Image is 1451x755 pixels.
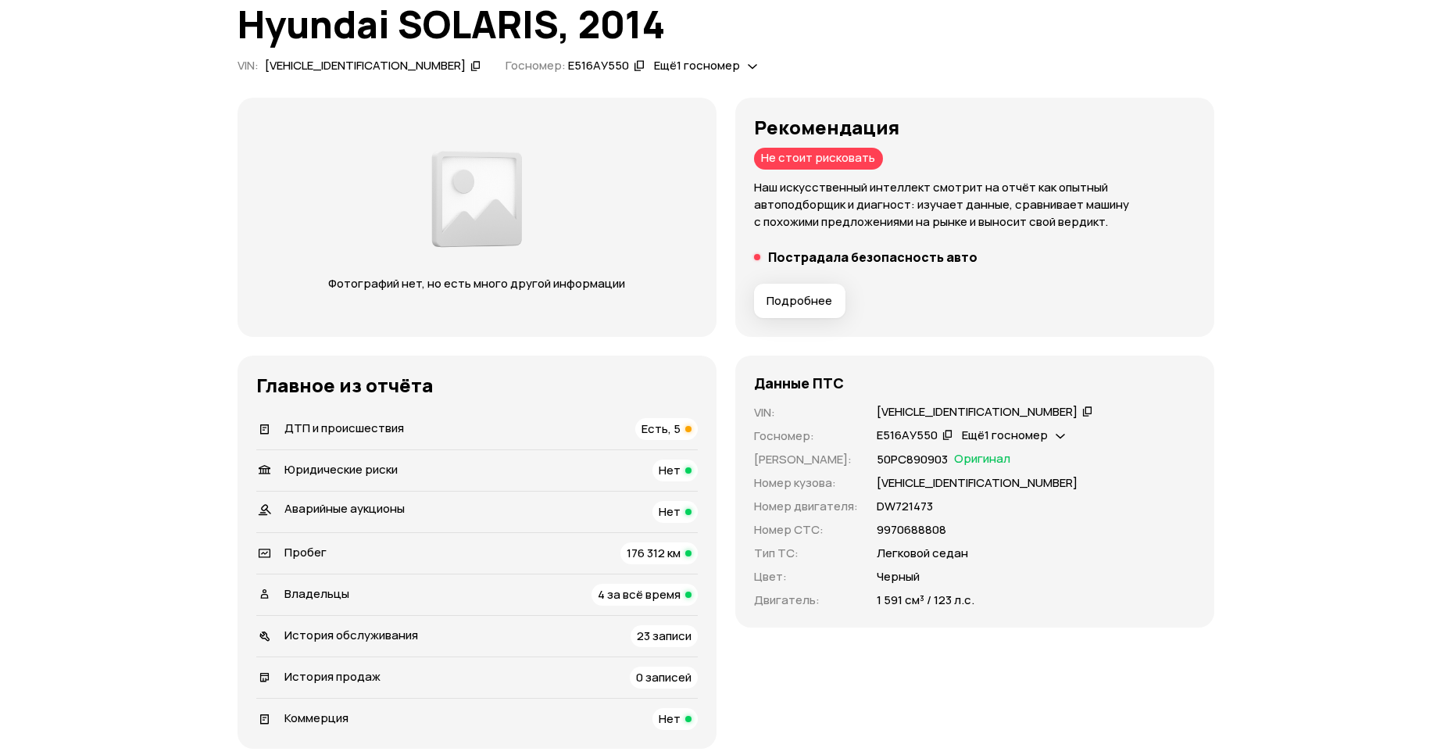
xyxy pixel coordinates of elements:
[877,568,920,585] p: Черный
[754,116,1195,138] h3: Рекомендация
[754,592,858,609] p: Двигатель :
[754,428,858,445] p: Госномер :
[238,57,259,73] span: VIN :
[954,451,1010,468] span: Оригинал
[754,545,858,562] p: Тип ТС :
[877,545,968,562] p: Легковой седан
[754,284,845,318] button: Подробнее
[754,568,858,585] p: Цвет :
[877,404,1078,420] div: [VEHICLE_IDENTIFICATION_NUMBER]
[284,420,404,436] span: ДТП и происшествия
[877,521,946,539] p: 9970688808
[877,474,1078,492] p: [VEHICLE_IDENTIFICATION_NUMBER]
[284,544,327,560] span: Пробег
[754,474,858,492] p: Номер кузова :
[962,427,1048,443] span: Ещё 1 госномер
[284,585,349,602] span: Владельцы
[754,179,1195,231] p: Наш искусственный интеллект смотрит на отчёт как опытный автоподборщик и диагност: изучает данные...
[256,374,698,396] h3: Главное из отчёта
[877,498,933,515] p: DW721473
[659,710,681,727] span: Нет
[284,461,398,478] span: Юридические риски
[767,293,832,309] span: Подробнее
[877,592,974,609] p: 1 591 см³ / 123 л.с.
[877,428,938,444] div: Е516АУ550
[754,148,883,170] div: Не стоит рисковать
[768,249,977,265] h5: Пострадала безопасность авто
[754,374,844,392] h4: Данные ПТС
[754,451,858,468] p: [PERSON_NAME] :
[568,58,629,74] div: Е516АУ550
[284,710,348,726] span: Коммерция
[754,498,858,515] p: Номер двигателя :
[637,628,692,644] span: 23 записи
[265,58,466,74] div: [VEHICLE_IDENTIFICATION_NUMBER]
[313,275,641,292] p: Фотографий нет, но есть много другой информации
[598,586,681,603] span: 4 за всё время
[877,451,948,468] p: 50РС890903
[284,668,381,685] span: История продаж
[636,669,692,685] span: 0 записей
[284,627,418,643] span: История обслуживания
[427,142,526,256] img: 2a3f492e8892fc00.png
[754,404,858,421] p: VIN :
[627,545,681,561] span: 176 312 км
[506,57,566,73] span: Госномер:
[284,500,405,517] span: Аварийные аукционы
[654,57,740,73] span: Ещё 1 госномер
[754,521,858,539] p: Номер СТС :
[659,462,681,478] span: Нет
[659,503,681,520] span: Нет
[238,3,1214,45] h1: Hyundai SOLARIS, 2014
[642,420,681,437] span: Есть, 5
